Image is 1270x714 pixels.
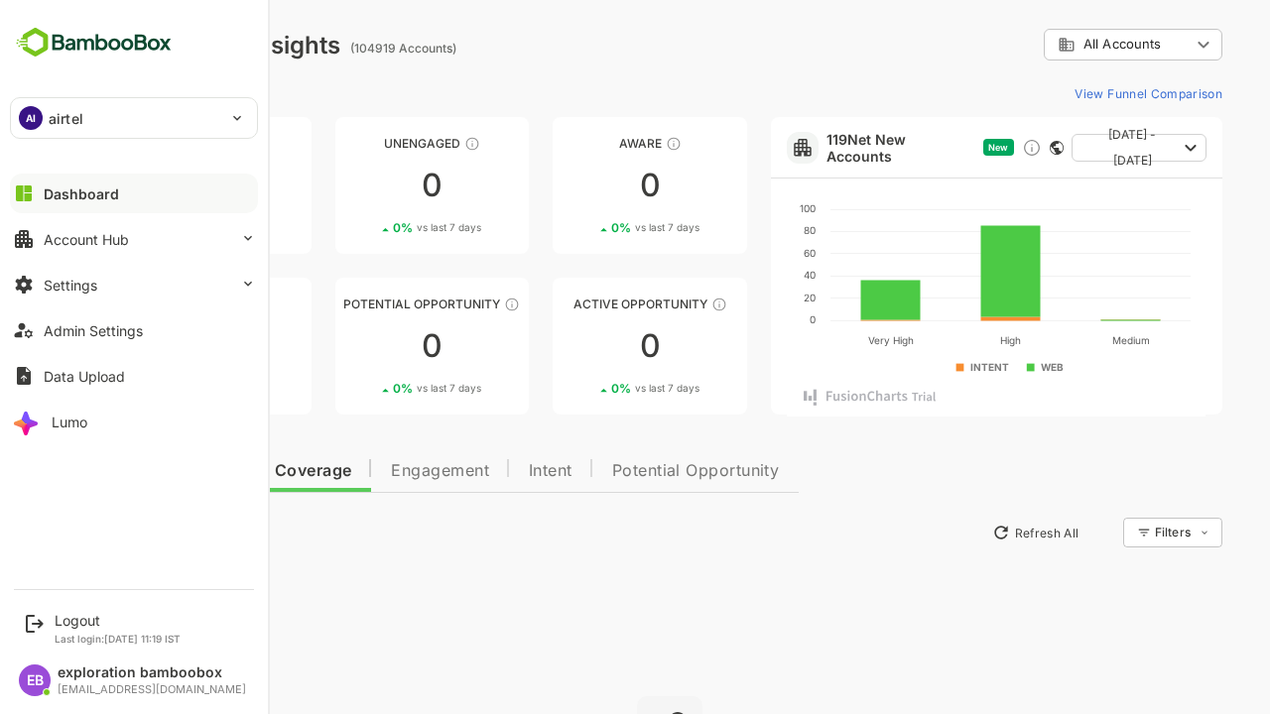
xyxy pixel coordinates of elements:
[58,683,246,696] div: [EMAIL_ADDRESS][DOMAIN_NAME]
[11,98,257,138] div: AIairtel
[10,24,178,61] img: BambooboxFullLogoMark.5f36c76dfaba33ec1ec1367b70bb1252.svg
[435,297,450,312] div: These accounts are MQAs and can be passed on to Inside Sales
[483,136,678,151] div: Aware
[266,117,460,254] a: UnengagedThese accounts have not shown enough engagement and need nurturing00%vs last 7 days
[730,202,746,214] text: 100
[1083,515,1153,550] div: Filters
[48,330,242,362] div: 0
[266,170,460,201] div: 0
[130,381,194,396] span: vs last 7 days
[799,334,844,347] text: Very High
[980,141,994,155] div: This card does not support filter and segments
[1043,334,1080,346] text: Medium
[55,612,181,629] div: Logout
[483,278,678,415] a: Active OpportunityThese accounts have open opportunities which might be at any of the Sales Stage...
[19,664,51,696] div: EB
[48,136,242,151] div: Unreached
[1085,525,1121,539] div: Filters
[974,26,1153,64] div: All Accounts
[168,297,184,312] div: These accounts are warm, further nurturing would qualify them to MQAs
[48,117,242,254] a: UnreachedThese accounts have not been engaged with for a defined time period00%vs last 7 days
[321,463,420,479] span: Engagement
[395,136,411,152] div: These accounts have not shown enough engagement and need nurturing
[10,310,258,350] button: Admin Settings
[483,297,678,311] div: Active Opportunity
[347,381,412,396] span: vs last 7 days
[1014,37,1091,52] span: All Accounts
[566,220,630,235] span: vs last 7 days
[106,381,194,396] div: 0 %
[347,220,412,235] span: vs last 7 days
[48,170,242,201] div: 0
[483,117,678,254] a: AwareThese accounts have just entered the buying cycle and need further nurturing00%vs last 7 days
[10,402,258,441] button: Lumo
[58,664,246,681] div: exploration bamboobox
[266,136,460,151] div: Unengaged
[542,381,630,396] div: 0 %
[49,108,83,129] p: airtel
[566,381,630,396] span: vs last 7 days
[44,185,119,202] div: Dashboard
[10,174,258,213] button: Dashboard
[177,136,192,152] div: These accounts have not been engaged with for a defined time period
[734,247,746,259] text: 60
[323,220,412,235] div: 0 %
[266,330,460,362] div: 0
[266,297,460,311] div: Potential Opportunity
[952,138,972,158] div: Discover new ICP-fit accounts showing engagement — via intent surges, anonymous website visits, L...
[1018,122,1107,174] span: [DATE] - [DATE]
[281,41,393,56] ag: (104919 Accounts)
[48,31,271,59] div: Dashboard Insights
[734,269,746,281] text: 40
[542,220,630,235] div: 0 %
[1002,134,1137,162] button: [DATE] - [DATE]
[543,463,710,479] span: Potential Opportunity
[55,633,181,645] p: Last login: [DATE] 11:19 IST
[44,368,125,385] div: Data Upload
[44,322,143,339] div: Admin Settings
[10,265,258,304] button: Settings
[10,219,258,259] button: Account Hub
[48,297,242,311] div: Engaged
[459,463,503,479] span: Intent
[52,414,87,430] div: Lumo
[323,381,412,396] div: 0 %
[44,277,97,294] div: Settings
[914,517,1018,548] button: Refresh All
[130,220,194,235] span: vs last 7 days
[106,220,194,235] div: 0 %
[931,334,952,347] text: High
[596,136,612,152] div: These accounts have just entered the buying cycle and need further nurturing
[67,463,282,479] span: Data Quality and Coverage
[44,231,129,248] div: Account Hub
[734,224,746,236] text: 80
[642,297,658,312] div: These accounts have open opportunities which might be at any of the Sales Stages
[919,142,939,153] span: New
[266,278,460,415] a: Potential OpportunityThese accounts are MQAs and can be passed on to Inside Sales00%vs last 7 days
[988,36,1121,54] div: All Accounts
[48,278,242,415] a: EngagedThese accounts are warm, further nurturing would qualify them to MQAs00%vs last 7 days
[997,77,1153,109] button: View Funnel Comparison
[48,515,192,550] button: New Insights
[757,131,906,165] a: 119Net New Accounts
[740,313,746,325] text: 0
[483,170,678,201] div: 0
[483,330,678,362] div: 0
[734,292,746,303] text: 20
[19,106,43,130] div: AI
[10,356,258,396] button: Data Upload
